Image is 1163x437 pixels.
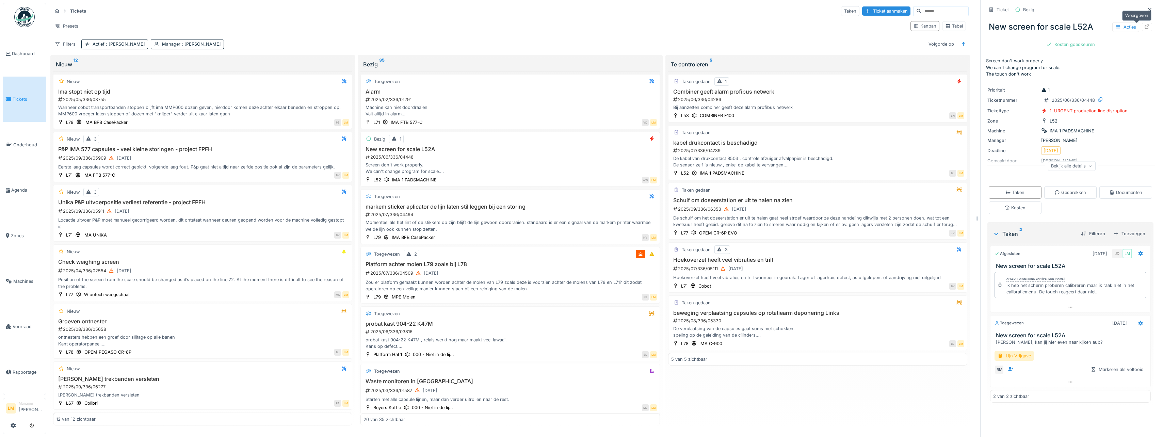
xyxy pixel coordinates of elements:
div: Manager [162,41,221,47]
div: 1 [400,136,401,142]
div: Taken [841,6,859,16]
h3: markem sticker aplicator de lijn laten stil leggen bij een storing [364,204,657,210]
div: Markeren als voltooid [1088,365,1146,374]
div: IMA UNIKA [83,232,107,238]
div: Position of the screen from the scale should be changed as it’s placed on the line 72. At the mom... [56,276,349,289]
div: Taken [1005,189,1024,196]
div: Manager [19,401,43,406]
div: L78 [66,349,74,355]
sup: 12 [74,60,78,68]
div: [DATE] [732,206,746,212]
div: 2025/06/336/04448 [365,154,657,160]
div: 2025/07/336/04739 [673,147,964,154]
a: Rapportage [3,350,46,395]
div: LM [342,119,349,126]
h3: Combiner geeft alarm profibus netwerk [671,88,964,95]
sup: 2 [1019,230,1022,238]
div: 2025/02/336/01291 [365,96,657,103]
div: Ticket aanmaken [862,6,910,16]
div: Ticketnummer [987,97,1038,103]
div: Toegewezen [374,368,400,374]
div: Ik heb het scherm proberen calibreren maar ik raak niet in het calibratiemenu. De touch reageert ... [1006,282,1143,295]
div: Toegewezen [374,78,400,85]
div: 3 [94,189,97,195]
div: Momenteel als het lint of de stikkers op zijn blijft de lijn gewoon doordraaien. standaard is er ... [364,219,657,232]
div: [DATE] [117,155,131,161]
div: L78 [681,340,689,347]
div: 2025/09/336/06353 [673,205,964,213]
div: 2025/05/336/03755 [58,96,349,103]
div: 2025/07/336/05111 [673,264,964,273]
a: Agenda [3,167,46,213]
div: LM [957,340,964,347]
div: Machine kan niet doordraaien Valt altijd in alarm En er is geen probleem Wit licht knippert dan e... [364,104,657,117]
div: Bezig [374,136,385,142]
div: Bezig [1023,6,1034,13]
div: PS [334,119,341,126]
div: Taken gedaan [682,78,711,85]
div: Filteren [1078,229,1108,238]
div: LM [342,400,349,407]
div: Taken gedaan [682,246,711,253]
div: [DATE] [424,270,438,276]
div: 2 [414,251,417,257]
div: [DATE] [1112,320,1127,326]
div: L71 [373,119,380,126]
h3: New screen for scale L52A [364,146,657,152]
div: Nieuw [67,308,80,314]
strong: Tickets [67,8,89,14]
div: Bekijk alle details [1048,161,1096,171]
div: WW [642,177,649,183]
div: Deadline [987,147,1038,154]
div: LM [650,294,657,301]
div: Bezig [363,60,657,68]
div: Nieuw [56,60,350,68]
div: BV [334,232,341,239]
div: [PERSON_NAME], kan jij hier even naar kijken aub? [996,339,1148,345]
div: L79 [66,119,74,126]
div: L52 [373,177,381,183]
h3: beweging verplaatsing capsules op rotatiearm deponering Links [671,310,964,316]
div: L53 [681,112,689,119]
div: Toevoegen [1111,229,1148,238]
div: IMA FTB 577-C [83,172,115,178]
a: Zones [3,213,46,259]
div: De verplaatsing van de capsules gaat soms met schokken. speling op de geleiding van de cilinders.... [671,325,964,338]
a: Onderhoud [3,122,46,167]
div: Kosten [1004,205,1025,211]
div: 5 van 5 zichtbaar [671,356,707,362]
div: LM [650,234,657,241]
div: Kosten goedkeuren [1044,40,1098,49]
span: Zones [11,232,43,239]
div: 2025/04/336/02554 [58,266,349,275]
div: BL [949,170,956,177]
div: L79 [373,234,381,241]
div: Weergeven [1122,11,1151,20]
div: 2025/08/336/05658 [58,326,349,333]
div: 2025/06/336/03816 [365,328,657,335]
div: Nieuw [67,248,80,255]
div: 3 [94,136,97,142]
div: Zou er platform gemaakt kunnen worden achter de molen van L79 zoals deze is voorzien achter de mo... [364,279,657,292]
div: Afsluit opmerking van [PERSON_NAME] [1006,277,1065,281]
div: VD [642,119,649,126]
div: [DATE] [728,265,743,272]
div: L67 [66,400,74,406]
div: L77 [66,291,73,298]
div: Documenten [1109,189,1142,196]
div: Nieuw [67,78,80,85]
div: Gesprekken [1054,189,1086,196]
div: Tabel [945,23,963,29]
div: Ticket [997,6,1009,13]
div: LM [650,177,657,183]
div: BV [334,172,341,179]
div: L52 [681,170,689,176]
div: LM [650,119,657,126]
div: Wanneer cobot transportbanden stoppen blijft ima MMP600 dozen geven, hierdoor komen deze achter e... [56,104,349,117]
a: Dashboard [3,31,46,77]
div: 1. URGENT production line disruption [1050,108,1128,114]
div: Kanban [914,23,936,29]
div: Toegewezen [374,193,400,200]
div: Tickettype [987,108,1038,114]
h3: Alarm [364,88,657,95]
